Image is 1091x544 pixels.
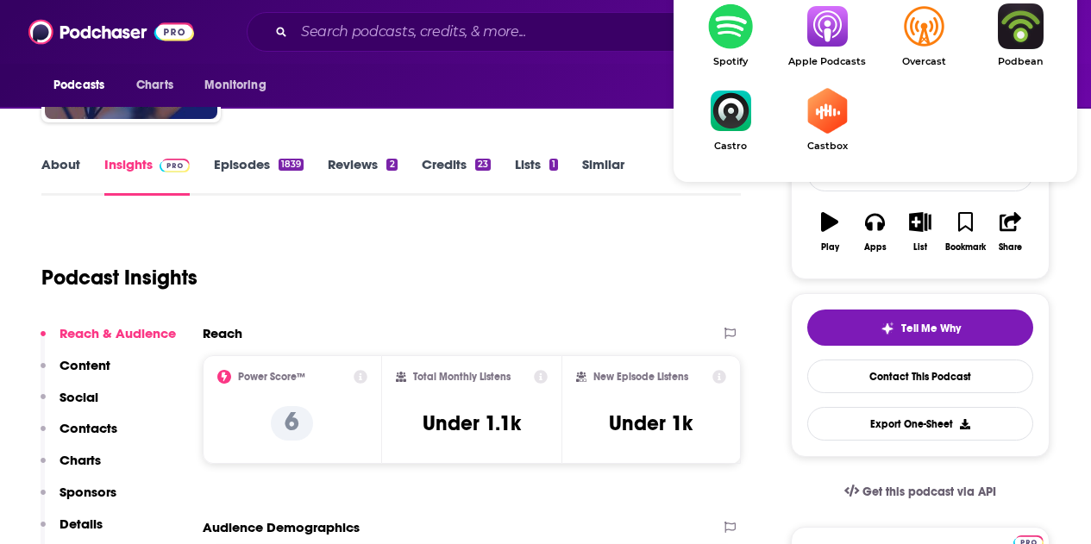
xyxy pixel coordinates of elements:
h2: New Episode Listens [593,371,688,383]
p: Contacts [60,420,117,436]
h1: Podcast Insights [41,265,198,291]
button: Reach & Audience [41,325,176,357]
h2: Power Score™ [238,371,305,383]
div: 1839 [279,159,304,171]
a: Apple PodcastsApple Podcasts [779,3,875,67]
button: open menu [192,69,288,102]
a: SpotifySpotify [682,3,779,67]
a: Contact This Podcast [807,360,1033,393]
input: Search podcasts, credits, & more... [294,18,739,46]
span: Podcasts [53,73,104,97]
div: Play [821,242,839,253]
a: PodbeanPodbean [972,3,1069,67]
a: Reviews2 [328,156,397,196]
h2: Reach [203,325,242,341]
div: Search podcasts, credits, & more... [247,12,895,52]
button: Sponsors [41,484,116,516]
p: Charts [60,452,101,468]
img: Podchaser - Follow, Share and Rate Podcasts [28,16,194,48]
p: Reach & Audience [60,325,176,341]
a: Get this podcast via API [831,471,1010,513]
a: Charts [125,69,184,102]
div: 1 [549,159,558,171]
p: Sponsors [60,484,116,500]
div: 2 [386,159,397,171]
div: Apps [864,242,887,253]
button: open menu [41,69,127,102]
span: Spotify [682,56,779,67]
a: Lists1 [515,156,558,196]
span: Tell Me Why [901,322,961,335]
button: Apps [852,201,897,263]
h2: Total Monthly Listens [413,371,511,383]
h3: Under 1.1k [423,410,521,436]
p: 6 [271,406,313,441]
button: Export One-Sheet [807,407,1033,441]
div: Share [999,242,1022,253]
button: tell me why sparkleTell Me Why [807,310,1033,346]
span: Monitoring [204,73,266,97]
img: Podchaser Pro [160,159,190,172]
div: 23 [475,159,491,171]
button: Bookmark [943,201,988,263]
p: Details [60,516,103,532]
span: Podbean [972,56,1069,67]
a: About [41,156,80,196]
a: InsightsPodchaser Pro [104,156,190,196]
button: Social [41,389,98,421]
button: Share [988,201,1033,263]
button: Contacts [41,420,117,452]
span: Castbox [779,141,875,152]
a: CastroCastro [682,88,779,152]
button: Play [807,201,852,263]
span: Overcast [875,56,972,67]
a: Similar [582,156,624,196]
h3: Under 1k [609,410,693,436]
a: OvercastOvercast [875,3,972,67]
button: Charts [41,452,101,484]
button: List [898,201,943,263]
a: Credits23 [422,156,491,196]
p: Content [60,357,110,373]
span: Castro [682,141,779,152]
a: CastboxCastbox [779,88,875,152]
a: Episodes1839 [214,156,304,196]
div: List [913,242,927,253]
span: Apple Podcasts [779,56,875,67]
span: Charts [136,73,173,97]
p: Social [60,389,98,405]
h2: Audience Demographics [203,519,360,535]
div: Bookmark [945,242,986,253]
span: Get this podcast via API [862,485,996,499]
img: tell me why sparkle [881,322,894,335]
button: Content [41,357,110,389]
